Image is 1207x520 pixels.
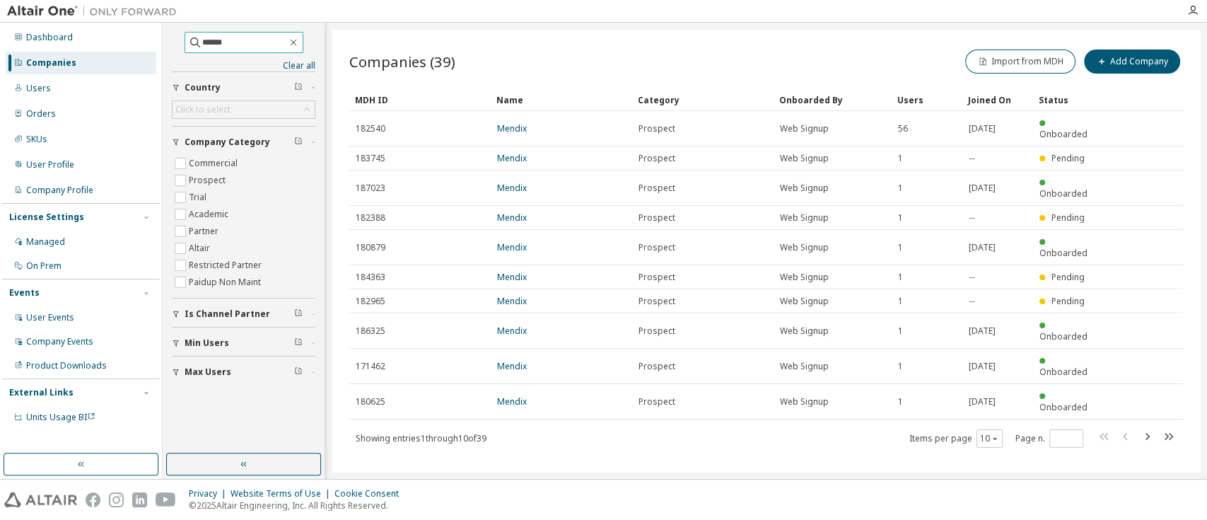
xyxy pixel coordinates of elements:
[780,123,829,134] span: Web Signup
[969,183,996,194] span: [DATE]
[497,395,527,408] a: Mendix
[497,152,527,164] a: Mendix
[1015,429,1083,448] span: Page n.
[969,296,974,307] span: --
[26,236,65,248] div: Managed
[26,185,93,196] div: Company Profile
[1084,50,1180,74] button: Add Company
[898,123,908,134] span: 56
[980,433,999,444] button: 10
[497,182,527,194] a: Mendix
[969,212,974,224] span: --
[189,206,231,223] label: Academic
[780,361,829,372] span: Web Signup
[780,272,829,283] span: Web Signup
[185,337,229,349] span: Min Users
[356,272,385,283] span: 184363
[356,123,385,134] span: 182540
[898,153,903,164] span: 1
[969,272,974,283] span: --
[898,296,903,307] span: 1
[185,308,270,320] span: Is Channel Partner
[969,153,974,164] span: --
[26,312,74,323] div: User Events
[639,325,675,337] span: Prospect
[639,212,675,224] span: Prospect
[356,183,385,194] span: 187023
[1039,128,1088,140] span: Onboarded
[1039,401,1088,413] span: Onboarded
[189,257,264,274] label: Restricted Partner
[968,88,1027,111] div: Joined On
[9,287,40,299] div: Events
[294,137,303,148] span: Clear filter
[356,396,385,408] span: 180625
[639,153,675,164] span: Prospect
[639,361,675,372] span: Prospect
[26,159,74,171] div: User Profile
[909,429,1003,448] span: Items per page
[156,492,176,507] img: youtube.svg
[109,492,124,507] img: instagram.svg
[639,272,675,283] span: Prospect
[1051,212,1084,224] span: Pending
[26,57,76,69] div: Companies
[172,299,315,330] button: Is Channel Partner
[356,153,385,164] span: 183745
[969,396,996,408] span: [DATE]
[189,274,264,291] label: Paidup Non Maint
[189,189,209,206] label: Trial
[26,360,107,371] div: Product Downloads
[898,396,903,408] span: 1
[349,52,455,71] span: Companies (39)
[189,488,231,499] div: Privacy
[897,88,957,111] div: Users
[496,88,626,111] div: Name
[26,32,73,43] div: Dashboard
[497,271,527,283] a: Mendix
[172,72,315,103] button: Country
[189,499,407,512] p: © 2025 Altair Engineering, Inc. All Rights Reserved.
[780,212,829,224] span: Web Signup
[639,242,675,253] span: Prospect
[185,82,221,93] span: Country
[294,308,303,320] span: Clear filter
[898,183,903,194] span: 1
[4,492,77,507] img: altair_logo.svg
[497,212,527,224] a: Mendix
[294,366,303,378] span: Clear filter
[356,212,385,224] span: 182388
[969,361,996,372] span: [DATE]
[780,242,829,253] span: Web Signup
[26,411,95,423] span: Units Usage BI
[1051,295,1084,307] span: Pending
[965,50,1075,74] button: Import from MDH
[779,88,886,111] div: Onboarded By
[898,361,903,372] span: 1
[294,337,303,349] span: Clear filter
[497,325,527,337] a: Mendix
[334,488,407,499] div: Cookie Consent
[898,242,903,253] span: 1
[26,108,56,120] div: Orders
[172,328,315,359] button: Min Users
[9,212,84,223] div: License Settings
[497,241,527,253] a: Mendix
[86,492,100,507] img: facebook.svg
[1039,187,1088,200] span: Onboarded
[969,242,996,253] span: [DATE]
[355,88,485,111] div: MDH ID
[898,272,903,283] span: 1
[497,295,527,307] a: Mendix
[189,223,221,240] label: Partner
[780,396,829,408] span: Web Signup
[185,366,231,378] span: Max Users
[780,153,829,164] span: Web Signup
[497,360,527,372] a: Mendix
[185,137,270,148] span: Company Category
[172,60,315,71] a: Clear all
[898,212,903,224] span: 1
[356,296,385,307] span: 182965
[172,127,315,158] button: Company Category
[173,101,315,118] div: Click to select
